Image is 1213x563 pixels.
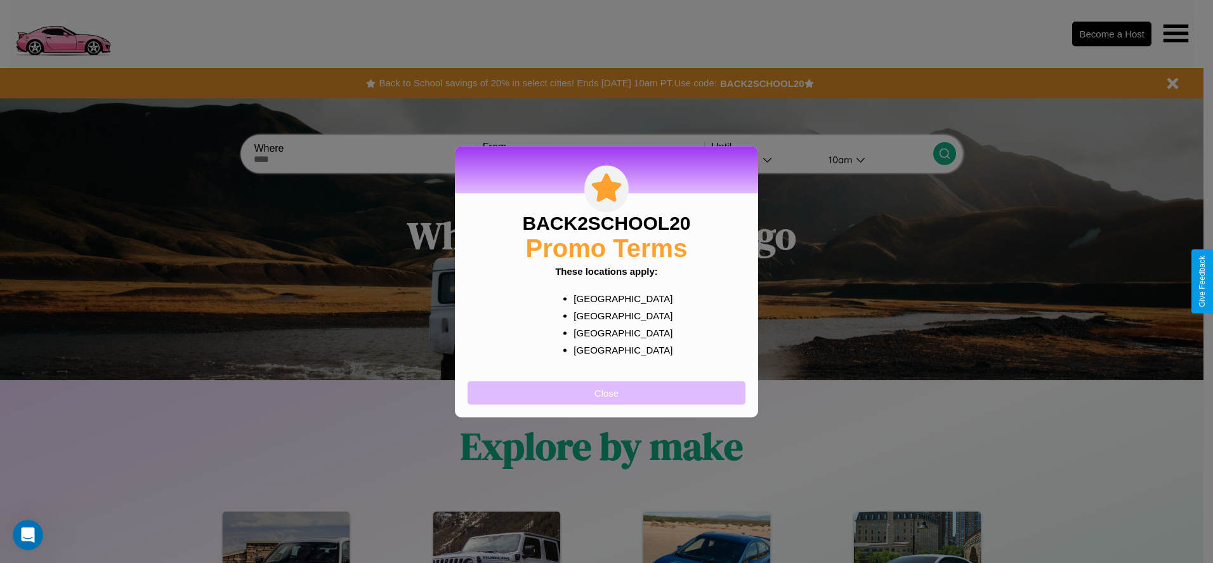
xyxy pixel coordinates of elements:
[468,381,745,404] button: Close
[574,341,664,358] p: [GEOGRAPHIC_DATA]
[522,212,690,234] h3: BACK2SCHOOL20
[555,265,658,276] b: These locations apply:
[574,307,664,324] p: [GEOGRAPHIC_DATA]
[1198,256,1207,307] div: Give Feedback
[526,234,688,262] h2: Promo Terms
[574,324,664,341] p: [GEOGRAPHIC_DATA]
[574,289,664,307] p: [GEOGRAPHIC_DATA]
[13,520,43,550] iframe: Intercom live chat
